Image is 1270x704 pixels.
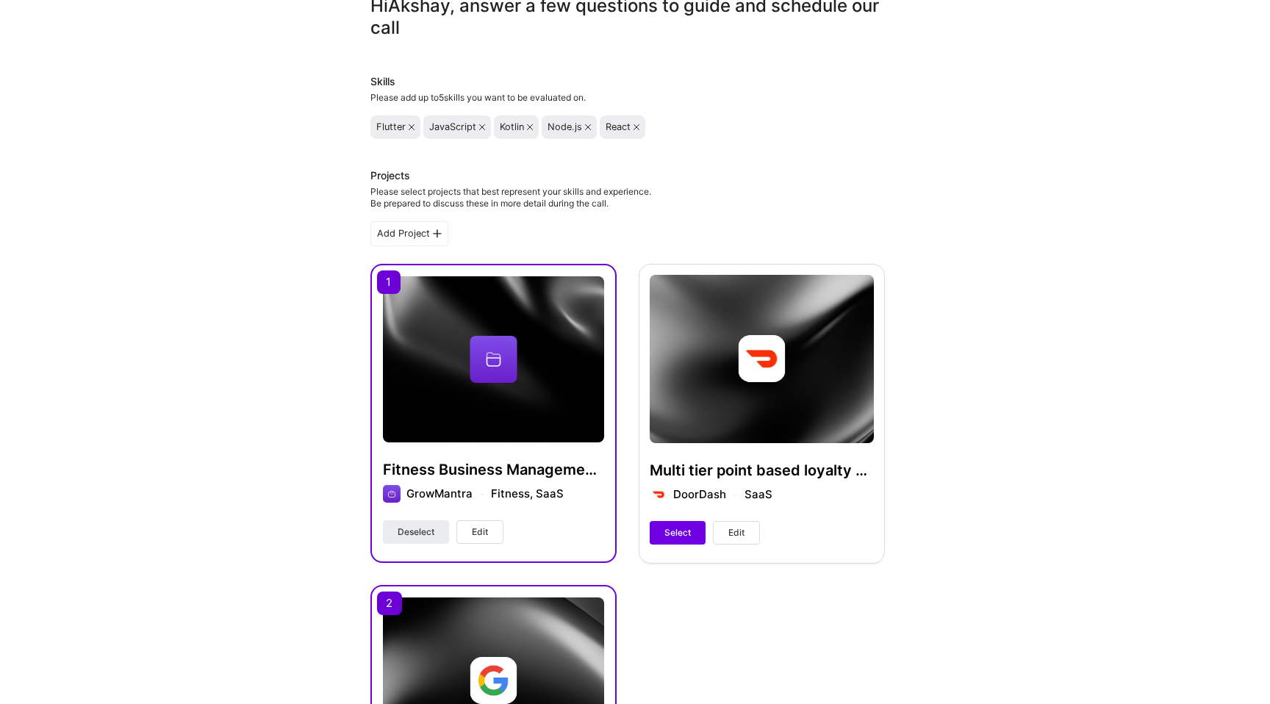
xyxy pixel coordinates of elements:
button: Edit [456,520,503,544]
i: icon Close [409,124,415,130]
i: icon PlusBlackFlat [433,229,442,238]
img: Company logo [470,657,517,704]
div: Please select projects that best represent your skills and experience. Be prepared to discuss the... [370,186,651,209]
img: Company logo [383,485,401,503]
div: Projects [370,168,410,183]
i: icon Close [634,124,639,130]
span: Edit [472,525,488,539]
span: Deselect [398,525,434,539]
div: Skills [370,74,885,89]
span: Select [664,526,691,539]
span: Edit [728,526,745,539]
div: Add Project [370,221,448,246]
button: Select [650,521,706,545]
div: JavaScript [429,121,476,133]
img: divider [480,494,484,495]
div: Kotlin [500,121,524,133]
i: icon Close [585,124,591,130]
img: cover [383,276,604,442]
button: Edit [713,521,760,545]
div: React [606,121,631,133]
h4: Fitness Business Management Platform Development [383,460,604,479]
div: Node.js [548,121,582,133]
button: Deselect [383,520,449,544]
div: GrowMantra Fitness, SaaS [406,486,564,502]
div: Flutter [376,121,406,133]
div: Please add up to 5 skills you want to be evaluated on. [370,92,885,104]
i: icon Close [527,124,533,130]
i: icon Close [479,124,485,130]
